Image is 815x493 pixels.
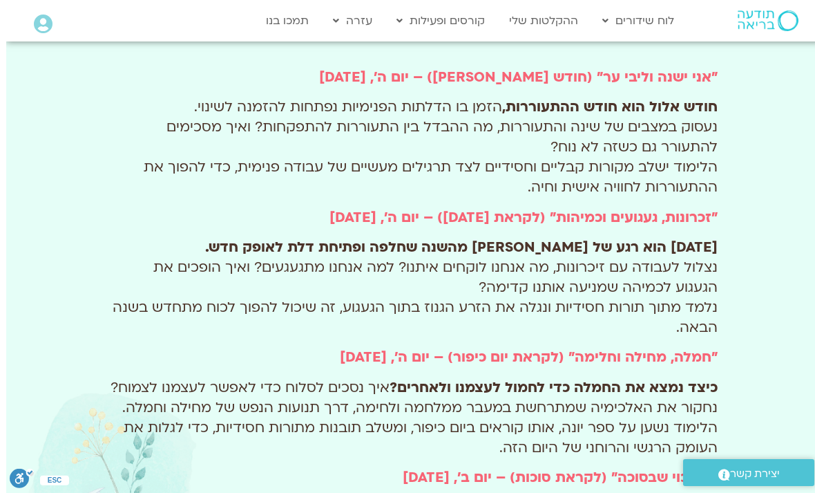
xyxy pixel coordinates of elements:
span: נעסוק במצבים של שינה והתעוררות, מה ההבדל בין התעוררות להתפקחות? ואיך מסכימים להתעורר גם כשזה לא נוח? [160,118,711,156]
b: "אני ישנה וליבי ער" (חודש [PERSON_NAME]) – יום ה', [DATE] [313,68,711,86]
a: לוח שידורים [589,8,675,34]
span: יצירת קשר [724,465,774,483]
strong: [DATE] הוא רגע של [PERSON_NAME] מהשנה שחלפה ופתיחת דלת לאופק חדש. [199,238,711,257]
p: איך נסכים לסלוח כדי לאפשר לעצמנו לצמוח? נחקור את האלכימיה שמתרחשת במעבר ממלחמה ולחימה, דרך תנועות... [104,378,711,458]
a: יצירת קשר [677,459,808,486]
strong: "הסיכוי שבסוכה" (לקראת סוכות) – יום ב', [DATE] [396,468,711,487]
img: תודעה בריאה [731,10,792,31]
a: קורסים ופעילות [383,8,486,34]
a: תמכו בנו [253,8,309,34]
strong: חודש אלול הוא חודש ההתעוררות, [496,97,711,116]
span: הזמן בו הדלתות הפנימיות נפתחות להזמנה לשינוי. [188,97,711,116]
strong: כיצד נמצא את החמלה כדי לחמול לעצמנו ולאחרים? [383,378,711,397]
strong: "זכרונות, געגועים וכמיהות" (לקראת [DATE]) – יום ה', [DATE] [323,208,711,227]
span: הלימוד ישלב מקורות קבליים וחסידיים לצד תרגילים מעשיים של עבודה פנימית, כדי להפוך את ההתעוררות לחו... [137,158,711,196]
strong: "חמלה, מחילה וחלימה" (לקראת יום כיפור) – יום ה', [DATE] [334,348,711,366]
p: נצלול לעבודה עם זיכרונות, מה אנחנו לוקחים איתנו? למה אנחנו מתגעגעים? ואיך הופכים את הגעגוע לכמיהה... [104,237,711,337]
a: עזרה [320,8,373,34]
a: ההקלטות שלי [496,8,579,34]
